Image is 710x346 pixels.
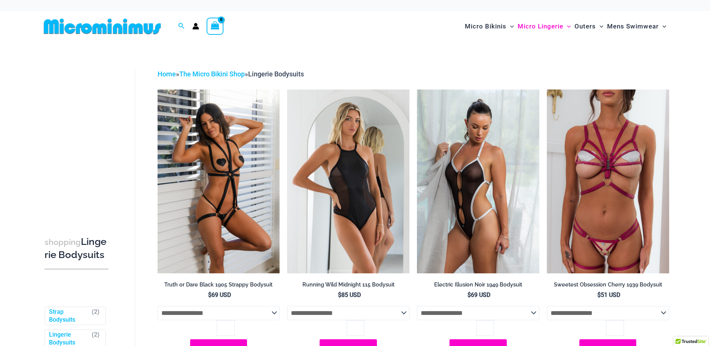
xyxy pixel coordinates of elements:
[516,15,573,38] a: Micro LingerieMenu ToggleMenu Toggle
[465,17,506,36] span: Micro Bikinis
[347,320,364,336] input: Product quantity
[547,281,669,291] a: Sweetest Obsession Cherry 1939 Bodysuit
[597,291,601,298] span: $
[605,15,668,38] a: Mens SwimwearMenu ToggleMenu Toggle
[417,89,539,273] img: Electric Illusion Noir 1949 Bodysuit 03
[547,281,669,288] h2: Sweetest Obsession Cherry 1939 Bodysuit
[476,320,494,336] input: Product quantity
[417,281,539,288] h2: Electric Illusion Noir 1949 Bodysuit
[506,17,514,36] span: Menu Toggle
[547,89,669,273] a: Sweetest Obsession Cherry 1129 Bra 6119 Bottom 1939 Bodysuit 09Sweetest Obsession Cherry 1129 Bra...
[208,291,231,298] bdi: 69 USD
[659,17,666,36] span: Menu Toggle
[158,70,304,78] span: » »
[287,89,409,273] img: Running Wild Midnight 115 Bodysuit 02
[217,320,234,336] input: Product quantity
[575,17,596,36] span: Outers
[467,291,490,298] bdi: 69 USD
[208,291,211,298] span: $
[158,89,280,273] img: Truth or Dare Black 1905 Bodysuit 611 Micro 07
[287,89,409,273] a: Running Wild Midnight 115 Bodysuit 02Running Wild Midnight 115 Bodysuit 12Running Wild Midnight 1...
[606,320,624,336] input: Product quantity
[158,281,280,291] a: Truth or Dare Black 1905 Strappy Bodysuit
[45,237,81,247] span: shopping
[563,17,571,36] span: Menu Toggle
[94,331,97,338] span: 2
[287,281,409,291] a: Running Wild Midnight 115 Bodysuit
[338,291,341,298] span: $
[462,14,670,39] nav: Site Navigation
[207,18,224,35] a: View Shopping Cart, empty
[596,17,603,36] span: Menu Toggle
[518,17,563,36] span: Micro Lingerie
[417,89,539,273] a: Electric Illusion Noir 1949 Bodysuit 03Electric Illusion Noir 1949 Bodysuit 04Electric Illusion N...
[45,63,112,212] iframe: TrustedSite Certified
[463,15,516,38] a: Micro BikinisMenu ToggleMenu Toggle
[607,17,659,36] span: Mens Swimwear
[417,281,539,291] a: Electric Illusion Noir 1949 Bodysuit
[597,291,620,298] bdi: 51 USD
[287,281,409,288] h2: Running Wild Midnight 115 Bodysuit
[248,70,304,78] span: Lingerie Bodysuits
[158,70,176,78] a: Home
[338,291,361,298] bdi: 85 USD
[179,70,245,78] a: The Micro Bikini Shop
[41,18,164,35] img: MM SHOP LOGO FLAT
[94,308,97,315] span: 2
[192,23,199,30] a: Account icon link
[158,89,280,273] a: Truth or Dare Black 1905 Bodysuit 611 Micro 07Truth or Dare Black 1905 Bodysuit 611 Micro 05Truth...
[158,281,280,288] h2: Truth or Dare Black 1905 Strappy Bodysuit
[467,291,471,298] span: $
[573,15,605,38] a: OutersMenu ToggleMenu Toggle
[49,308,88,324] a: Strap Bodysuits
[547,89,669,273] img: Sweetest Obsession Cherry 1129 Bra 6119 Bottom 1939 Bodysuit 09
[45,236,109,261] h3: Lingerie Bodysuits
[92,308,100,324] span: ( )
[178,22,185,31] a: Search icon link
